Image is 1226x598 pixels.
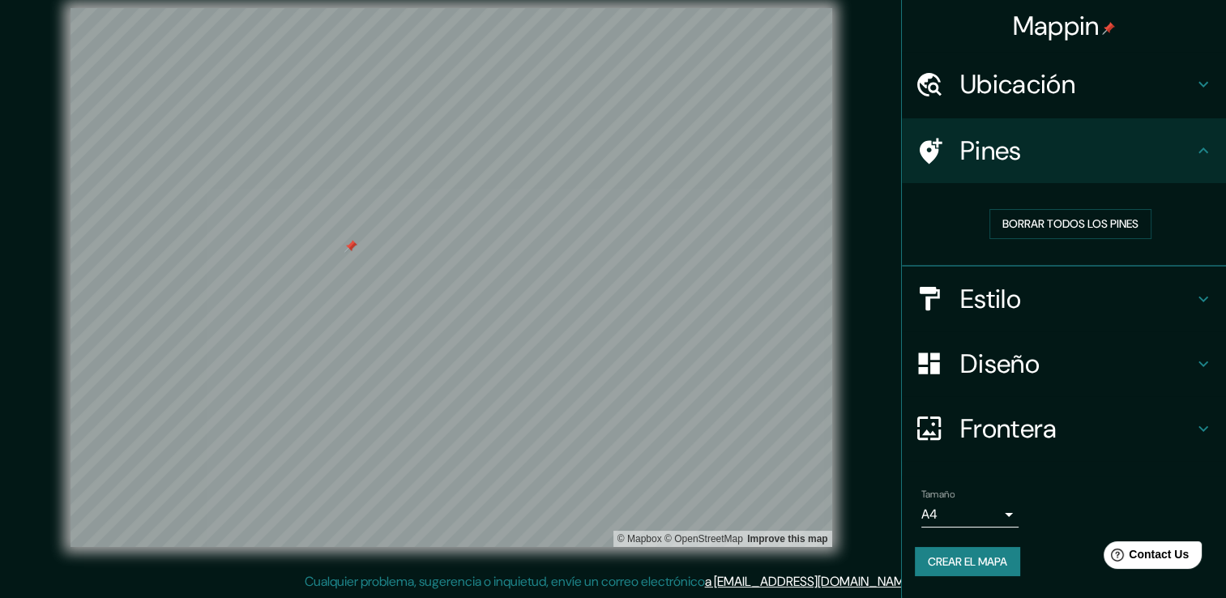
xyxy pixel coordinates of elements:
font: Borrar todos los pines [1002,214,1138,234]
div: Estilo [902,267,1226,331]
h4: Frontera [960,412,1194,445]
div: A4 [921,502,1019,528]
div: Frontera [902,396,1226,461]
div: Ubicación [902,52,1226,117]
h4: Pines [960,135,1194,167]
a: a [EMAIL_ADDRESS][DOMAIN_NAME] [705,573,914,590]
iframe: Help widget launcher [1082,535,1208,580]
font: Mappin [1013,9,1100,43]
a: Mapbox [617,533,662,545]
button: Borrar todos los pines [989,209,1151,239]
h4: Estilo [960,283,1194,315]
canvas: Mapa [70,8,832,547]
div: Diseño [902,331,1226,396]
font: Crear el mapa [928,552,1007,572]
label: Tamaño [921,487,955,501]
a: OpenStreetMap [664,533,743,545]
h4: Ubicación [960,68,1194,100]
button: Crear el mapa [915,547,1020,577]
h4: Diseño [960,348,1194,380]
div: Pines [902,118,1226,183]
p: Cualquier problema, sugerencia o inquietud, envíe un correo electrónico . [305,572,916,592]
img: pin-icon.png [1102,22,1115,35]
a: Map feedback [747,533,827,545]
